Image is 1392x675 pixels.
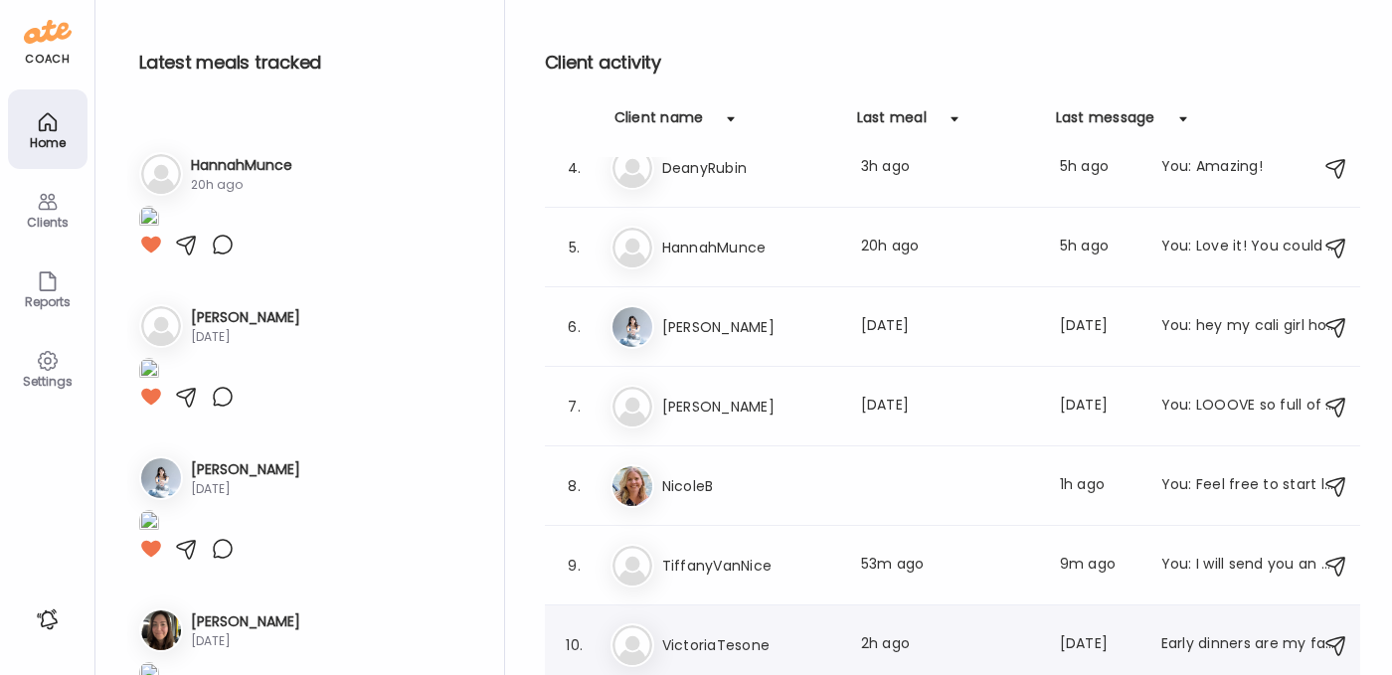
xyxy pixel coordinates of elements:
[139,358,159,385] img: images%2Fvrxxq8hx67gXpjBZ45R0tDyoZHb2%2FJjhAHldlFKVc7czzKtmz%2FoZIJbvdLR2TPbdIPN57r_1080
[662,633,837,657] h3: VictoriaTesone
[1161,474,1336,498] div: You: Feel free to start logging your food in here, that will me get a better sense of what your d...
[1161,156,1336,180] div: You: Amazing!
[1060,395,1137,419] div: [DATE]
[612,148,652,188] img: bg-avatar-default.svg
[662,554,837,578] h3: TiffanyVanNice
[12,295,84,308] div: Reports
[612,307,652,347] img: avatars%2Fg0h3UeSMiaSutOWea2qVtuQrzdp1
[563,236,587,259] div: 5.
[191,176,292,194] div: 20h ago
[1161,315,1336,339] div: You: hey my cali girl hows it going?!
[612,546,652,586] img: bg-avatar-default.svg
[141,306,181,346] img: bg-avatar-default.svg
[191,459,300,480] h3: [PERSON_NAME]
[614,107,704,139] div: Client name
[1060,554,1137,578] div: 9m ago
[563,554,587,578] div: 9.
[662,395,837,419] h3: [PERSON_NAME]
[1161,554,1336,578] div: You: I will send you an updated supplement list by the end of [DATE]!
[1060,315,1137,339] div: [DATE]
[563,633,587,657] div: 10.
[191,307,300,328] h3: [PERSON_NAME]
[139,510,159,537] img: images%2Fg0h3UeSMiaSutOWea2qVtuQrzdp1%2FGR8yTHs9R8CZuUkdmApQ%2FvfBSuoV31FBjk2jenjSo_1080
[861,156,1036,180] div: 3h ago
[861,315,1036,339] div: [DATE]
[861,236,1036,259] div: 20h ago
[25,51,70,68] div: coach
[857,107,927,139] div: Last meal
[662,474,837,498] h3: NicoleB
[191,155,292,176] h3: HannahMunce
[191,632,300,650] div: [DATE]
[191,611,300,632] h3: [PERSON_NAME]
[662,156,837,180] h3: DeanyRubin
[1060,474,1137,498] div: 1h ago
[191,328,300,346] div: [DATE]
[139,206,159,233] img: images%2Fkfkzk6vGDOhEU9eo8aJJ3Lraes72%2FDSQJQyy1bZxVjpLJwQgD%2FWqhId07Mn4VIxPy7A282_1080
[1161,395,1336,419] div: You: LOOOVE so full of nutrients!
[1060,633,1137,657] div: [DATE]
[861,395,1036,419] div: [DATE]
[12,136,84,149] div: Home
[1056,107,1155,139] div: Last message
[662,315,837,339] h3: [PERSON_NAME]
[612,625,652,665] img: bg-avatar-default.svg
[191,480,300,498] div: [DATE]
[12,216,84,229] div: Clients
[545,48,1360,78] h2: Client activity
[563,315,587,339] div: 6.
[861,633,1036,657] div: 2h ago
[12,375,84,388] div: Settings
[861,554,1036,578] div: 53m ago
[1161,236,1336,259] div: You: Love it! You could even do some more broccoli/protein if this left you hungry!
[24,16,72,48] img: ate
[612,228,652,267] img: bg-avatar-default.svg
[1161,633,1336,657] div: Early dinners are my favorite
[139,48,472,78] h2: Latest meals tracked
[612,466,652,506] img: avatars%2FkkLrUY8seuY0oYXoW3rrIxSZDCE3
[141,154,181,194] img: bg-avatar-default.svg
[612,387,652,426] img: bg-avatar-default.svg
[563,395,587,419] div: 7.
[563,156,587,180] div: 4.
[1060,156,1137,180] div: 5h ago
[662,236,837,259] h3: HannahMunce
[141,610,181,650] img: avatars%2FAaUPpAz4UBePyDKK2OMJTfZ0WR82
[141,458,181,498] img: avatars%2Fg0h3UeSMiaSutOWea2qVtuQrzdp1
[563,474,587,498] div: 8.
[1060,236,1137,259] div: 5h ago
